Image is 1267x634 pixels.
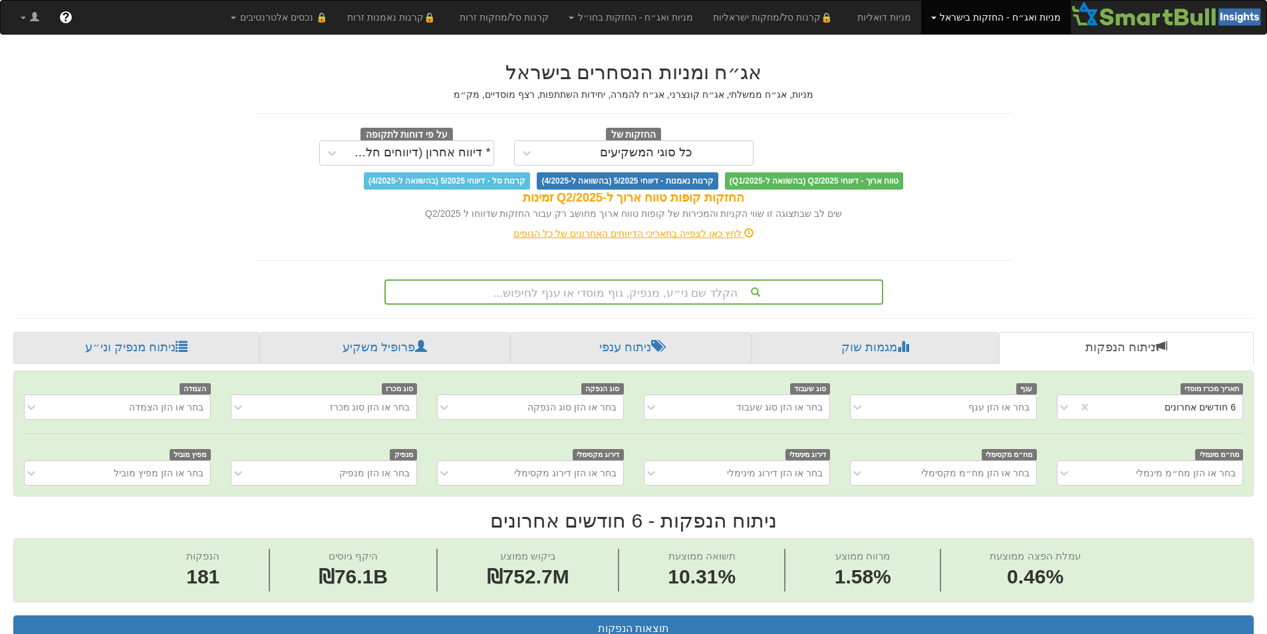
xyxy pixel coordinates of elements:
a: מניות ואג״ח - החזקות בישראל [921,1,1071,34]
span: מח״מ מינמלי [1195,449,1243,460]
div: לחץ כאן לצפייה בתאריכי הדיווחים האחרונים של כל הגופים [245,227,1023,240]
div: החזקות קופות טווח ארוך ל-Q2/2025 זמינות [255,190,1013,207]
span: מח״מ מקסימלי [982,449,1037,460]
a: מגמות שוק [752,332,998,364]
span: 181 [186,563,219,591]
span: ? [62,11,69,24]
span: ביקוש ממוצע [500,550,556,561]
div: בחר או הזן דירוג מינימלי [727,466,823,480]
span: סוג מכרז [382,383,418,395]
div: כל סוגי המשקיעים [600,146,692,160]
a: ? [49,1,82,34]
a: פרופיל משקיע [259,332,509,364]
span: ענף [1016,383,1037,395]
span: 10.31% [668,563,736,591]
span: הנפקות [186,550,219,561]
span: 0.46% [990,563,1080,591]
div: בחר או הזן סוג שעבוד [736,400,823,414]
div: בחר או הזן הצמדה [129,400,204,414]
h5: מניות, אג״ח ממשלתי, אג״ח קונצרני, אג״ח להמרה, יחידות השתתפות, רצף מוסדיים, מק״מ [255,90,1013,100]
a: מניות דואליות [847,1,921,34]
div: בחר או הזן סוג מכרז [330,400,410,414]
span: היקף גיוסים [329,550,378,561]
a: מניות ואג״ח - החזקות בחו״ל [559,1,703,34]
img: Smartbull [1071,1,1266,27]
span: תשואה ממוצעת [668,550,736,561]
span: סוג שעבוד [790,383,831,395]
div: בחר או הזן מנפיק [339,466,410,480]
div: * דיווח אחרון (דיווחים חלקיים) [347,146,491,160]
div: הקלד שם ני״ע, מנפיק, גוף מוסדי או ענף לחיפוש... [386,281,882,303]
span: תאריך מכרז מוסדי [1181,383,1243,395]
span: מנפיק [390,449,417,460]
span: דירוג מינימלי [785,449,831,460]
span: טווח ארוך - דיווחי Q2/2025 (בהשוואה ל-Q1/2025) [725,172,903,190]
div: בחר או הזן סוג הנפקה [527,400,617,414]
span: סוג הנפקה [581,383,624,395]
a: 🔒 נכסים אלטרנטיבים [221,1,337,34]
div: בחר או הזן דירוג מקסימלי [514,466,617,480]
a: קרנות סל/מחקות זרות [450,1,559,34]
span: דירוג מקסימלי [573,449,624,460]
span: מפיץ מוביל [170,449,211,460]
span: ₪76.1B [319,565,388,587]
span: ₪752.7M [487,565,569,587]
span: החזקות של [606,128,662,142]
div: 6 חודשים אחרונים [1165,400,1236,414]
h2: ניתוח הנפקות - 6 חודשים אחרונים [13,510,1254,532]
span: קרנות סל - דיווחי 5/2025 (בהשוואה ל-4/2025) [364,172,530,190]
a: ניתוח הנפקות [999,332,1254,364]
span: הצמדה [180,383,211,395]
a: 🔒קרנות נאמנות זרות [337,1,450,34]
div: שים לב שבתצוגה זו שווי הקניות והמכירות של קופות טווח ארוך מחושב רק עבור החזקות שדווחו ל Q2/2025 [255,207,1013,220]
span: קרנות נאמנות - דיווחי 5/2025 (בהשוואה ל-4/2025) [537,172,718,190]
div: בחר או הזן מח״מ מקסימלי [921,466,1030,480]
span: 1.58% [835,563,891,591]
a: ניתוח מנפיק וני״ע [13,332,259,364]
h2: אג״ח ומניות הנסחרים בישראל [255,61,1013,83]
span: עמלת הפצה ממוצעת [990,550,1080,561]
span: על פי דוחות לתקופה [360,128,453,142]
a: 🔒קרנות סל/מחקות ישראליות [703,1,847,34]
span: מרווח ממוצע [835,550,890,561]
div: בחר או הזן מח״מ מינמלי [1136,466,1236,480]
div: בחר או הזן ענף [968,400,1030,414]
a: ניתוח ענפי [510,332,752,364]
div: בחר או הזן מפיץ מוביל [114,466,204,480]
